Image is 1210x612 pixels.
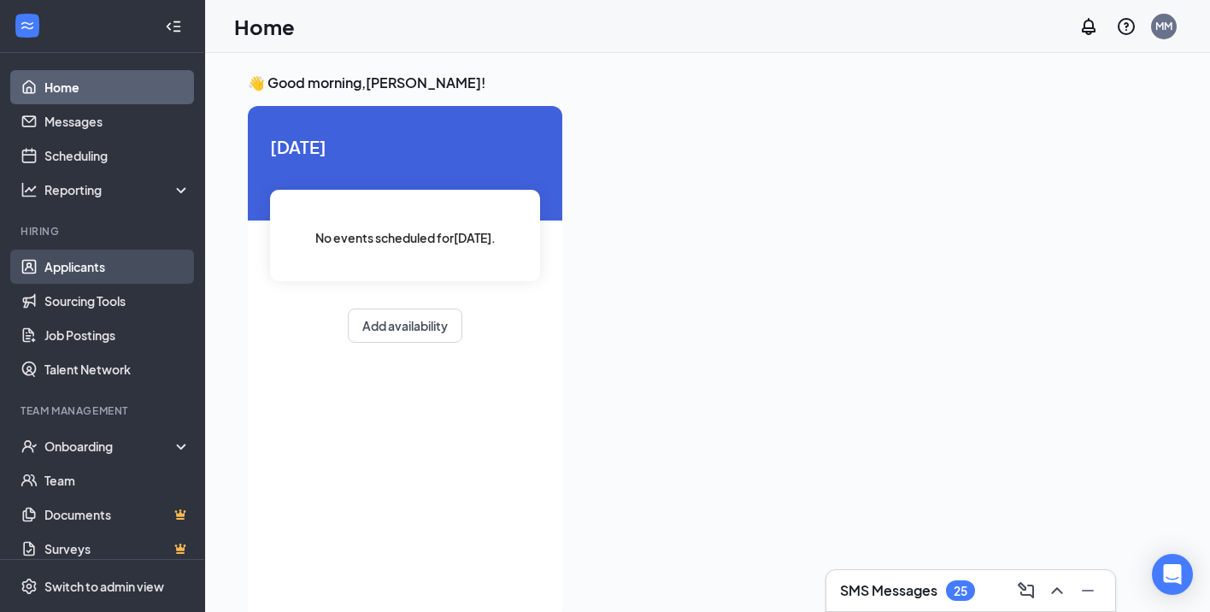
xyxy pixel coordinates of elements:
svg: WorkstreamLogo [19,17,36,34]
button: ComposeMessage [1013,577,1040,604]
a: Applicants [44,250,191,284]
a: Scheduling [44,138,191,173]
svg: ComposeMessage [1016,580,1037,601]
div: Team Management [21,403,187,418]
div: Switch to admin view [44,578,164,595]
div: Onboarding [44,438,176,455]
a: Team [44,463,191,497]
a: SurveysCrown [44,532,191,566]
div: Hiring [21,224,187,238]
a: Sourcing Tools [44,284,191,318]
svg: Notifications [1078,16,1099,37]
div: MM [1155,19,1172,33]
svg: QuestionInfo [1116,16,1137,37]
a: Talent Network [44,352,191,386]
div: Open Intercom Messenger [1152,554,1193,595]
span: [DATE] [270,133,540,160]
h3: 👋 Good morning, [PERSON_NAME] ! [248,74,1167,92]
a: Job Postings [44,318,191,352]
svg: Collapse [165,18,182,35]
div: 25 [954,584,967,598]
svg: Minimize [1078,580,1098,601]
a: DocumentsCrown [44,497,191,532]
svg: UserCheck [21,438,38,455]
button: Minimize [1074,577,1101,604]
span: No events scheduled for [DATE] . [315,228,496,247]
svg: Settings [21,578,38,595]
div: Reporting [44,181,191,198]
h1: Home [234,12,295,41]
h3: SMS Messages [840,581,937,600]
svg: ChevronUp [1047,580,1067,601]
button: ChevronUp [1043,577,1071,604]
a: Home [44,70,191,104]
button: Add availability [348,309,462,343]
a: Messages [44,104,191,138]
svg: Analysis [21,181,38,198]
